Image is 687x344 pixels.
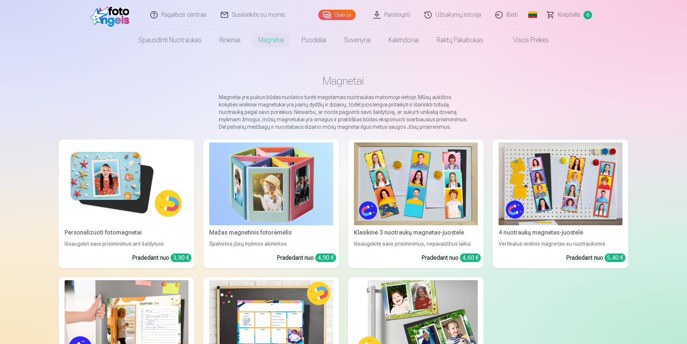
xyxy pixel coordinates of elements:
h1: Magnetai [65,74,622,88]
a: Raktų pakabukas [428,30,492,50]
a: Klasikinė 3 nuotraukų magnetas-juostelėKlasikinė 3 nuotraukų magnetas-juostelėIšsaugokite savo pr... [348,140,484,268]
div: Mažas magnetinis fotorėmelis [206,228,336,237]
div: Personalizuoti fotomagnetai [62,228,191,237]
img: Personalizuoti fotomagnetai [65,142,188,225]
div: Spalvotos jūsų mylimos akimirkos [206,240,336,248]
a: Kalendoriai [379,30,428,50]
img: Mažas magnetinis fotorėmelis [209,142,333,225]
span: 6 [584,11,592,19]
a: Magnetai [249,30,293,50]
div: 5,40 € [605,253,625,262]
a: Spausdinti nuotraukas [129,30,210,50]
img: 4 nuotraukų magnetas-juostelė [499,142,622,225]
div: 4,60 € [460,253,481,262]
div: Pradedant nuo [277,253,336,262]
span: Krepšelis [558,10,581,19]
div: Išsaugokite savo prisiminimus, nepavaldžius laikui [351,240,481,248]
div: Išsaugokit savo prisiminimus ant šaldytuvo [62,240,191,248]
a: 4 nuotraukų magnetas-juostelė4 nuotraukų magnetas-juostelėVertikalus vinilinis magnetas su nuotra... [493,140,628,268]
a: Suvenyrai [335,30,379,50]
a: Galerija [318,10,356,20]
div: Pradedant nuo [132,253,191,262]
div: 4 nuotraukų magnetas-juostelė [496,228,625,237]
p: Magnetai yra puikus būdas nuolatos turėti mėgstamas nuotraukas matomoje vietoje. Mūsų aukštos kok... [219,94,468,131]
div: Vertikalus vinilinis magnetas su nuotraukomis [496,240,625,248]
img: Klasikinė 3 nuotraukų magnetas-juostelė [354,142,478,225]
div: Pradedant nuo [566,253,625,262]
a: Mažas magnetinis fotorėmelisMažas magnetinis fotorėmelisSpalvotos jūsų mylimos akimirkosPradedant... [203,140,339,268]
div: Klasikinė 3 nuotraukų magnetas-juostelė [351,228,481,237]
div: Pradedant nuo [421,253,481,262]
div: 4,90 € [315,253,336,262]
div: 3,90 € [171,253,191,262]
a: Personalizuoti fotomagnetaiPersonalizuoti fotomagnetaiIšsaugokit savo prisiminimus ant šaldytuvoP... [59,140,194,268]
img: /fa2 [91,3,133,27]
a: Rinkiniai [210,30,249,50]
a: Visos prekės [492,30,558,50]
a: Puodeliai [293,30,335,50]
